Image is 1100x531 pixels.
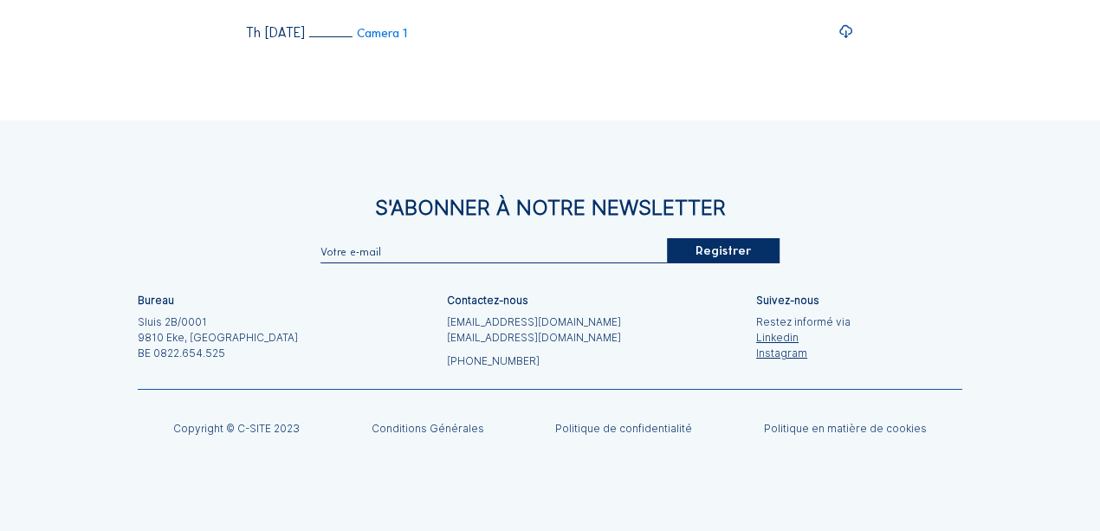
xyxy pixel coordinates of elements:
a: Linkedin [756,331,851,346]
div: Bureau [138,296,174,307]
div: Th [DATE] [246,26,305,40]
a: Conditions Générales [372,424,484,435]
a: Instagram [756,346,851,362]
a: Politique de confidentialité [555,424,692,435]
a: [EMAIL_ADDRESS][DOMAIN_NAME] [447,315,621,331]
div: Sluis 2B/0001 9810 Eke, [GEOGRAPHIC_DATA] BE 0822.654.525 [138,315,298,362]
div: Restez informé via [756,315,851,362]
div: Suivez-nous [756,296,819,307]
div: Copyright © C-SITE 2023 [173,424,300,435]
a: [EMAIL_ADDRESS][DOMAIN_NAME] [447,331,621,346]
a: Politique en matière de cookies [764,424,927,435]
a: [PHONE_NUMBER] [447,354,621,370]
div: Contactez-nous [447,296,528,307]
div: Registrer [667,238,780,263]
a: Camera 1 [309,27,407,39]
div: S'Abonner à notre newsletter [138,198,963,218]
input: Votre e-mail [320,246,667,258]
